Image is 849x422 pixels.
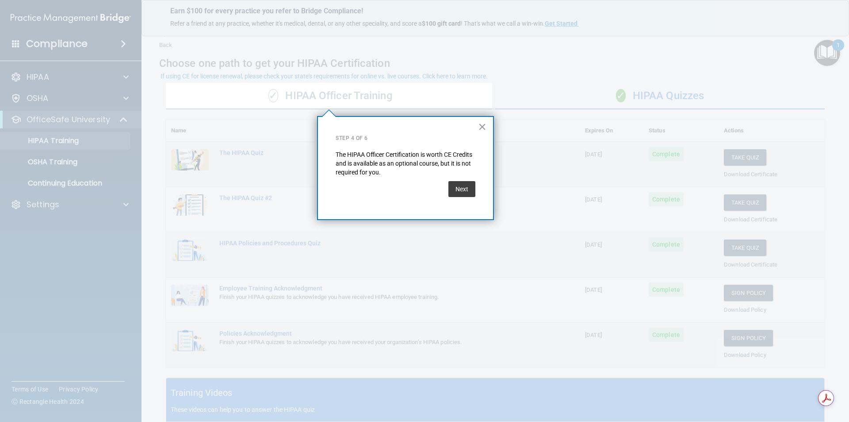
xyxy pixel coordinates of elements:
div: HIPAA Officer Training [166,83,495,109]
p: The HIPAA Officer Certification is worth CE Credits and is available as an optional course, but i... [336,151,475,177]
p: Step 4 of 6 [336,135,475,142]
button: Close [478,120,486,134]
span: ✓ [268,89,278,102]
button: Next [448,181,475,197]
